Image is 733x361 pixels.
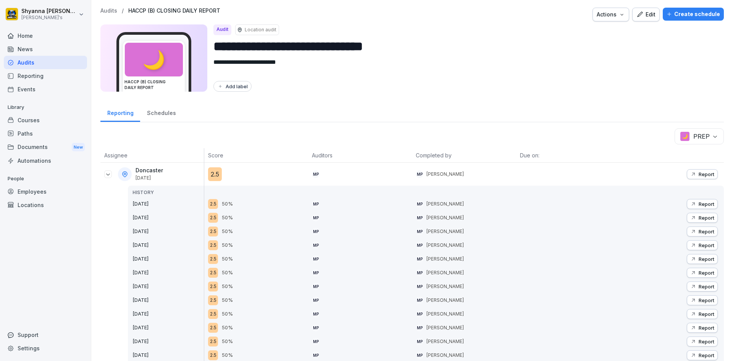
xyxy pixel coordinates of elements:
[687,309,718,319] button: Report
[208,151,304,159] p: Score
[687,213,718,223] button: Report
[636,10,656,19] div: Edit
[222,338,233,345] p: 50%
[213,81,252,92] button: Add label
[104,151,200,159] p: Assignee
[416,170,423,178] div: MP
[699,171,714,177] p: Report
[699,338,714,345] p: Report
[687,337,718,346] button: Report
[593,8,629,21] button: Actions
[687,199,718,209] button: Report
[128,8,220,14] a: HACCP (B) CLOSING DAILY REPORT
[208,337,218,346] div: 2.5
[217,83,248,89] div: Add label
[132,189,204,196] p: HISTORY
[416,351,423,359] div: MP
[222,283,233,290] p: 50%
[4,29,87,42] a: Home
[312,310,320,318] div: MP
[426,338,464,345] p: [PERSON_NAME]
[687,323,718,333] button: Report
[699,325,714,331] p: Report
[416,324,423,332] div: MP
[222,351,233,359] p: 50%
[124,79,183,91] h3: HACCP (B) CLOSING DAILY REPORT
[687,227,718,236] button: Report
[208,213,218,223] div: 2.5
[426,171,464,178] p: [PERSON_NAME]
[125,43,183,76] div: 🌙
[4,127,87,140] a: Paths
[132,283,204,290] p: [DATE]
[140,102,182,122] div: Schedules
[632,8,660,21] button: Edit
[426,352,464,359] p: [PERSON_NAME]
[245,26,276,33] p: Location audit
[4,56,87,69] a: Audits
[312,255,320,263] div: MP
[132,228,204,235] p: [DATE]
[122,8,124,14] p: /
[132,338,204,345] p: [DATE]
[222,241,233,249] p: 50%
[312,324,320,332] div: MP
[699,242,714,248] p: Report
[4,185,87,198] div: Employees
[4,69,87,83] a: Reporting
[132,324,204,332] p: [DATE]
[208,254,218,264] div: 2.5
[416,310,423,318] div: MP
[687,282,718,291] button: Report
[4,342,87,355] a: Settings
[426,201,464,207] p: [PERSON_NAME]
[312,200,320,208] div: MP
[699,283,714,290] p: Report
[213,24,231,35] div: Audit
[100,8,117,14] a: Audits
[416,228,423,235] div: MP
[132,200,204,208] p: [DATE]
[312,228,320,235] div: MP
[222,214,233,222] p: 50%
[426,242,464,249] p: [PERSON_NAME]
[4,154,87,167] a: Automations
[222,310,233,318] p: 50%
[416,296,423,304] div: MP
[426,256,464,262] p: [PERSON_NAME]
[699,256,714,262] p: Report
[208,282,218,291] div: 2.5
[4,198,87,212] a: Locations
[4,140,87,154] a: DocumentsNew
[208,350,218,360] div: 2.5
[416,269,423,277] div: MP
[312,283,320,290] div: MP
[132,351,204,359] p: [DATE]
[426,311,464,317] p: [PERSON_NAME]
[132,269,204,277] p: [DATE]
[222,269,233,277] p: 50%
[100,102,140,122] a: Reporting
[426,324,464,331] p: [PERSON_NAME]
[208,309,218,319] div: 2.5
[416,151,512,159] p: Completed by
[699,352,714,358] p: Report
[222,324,233,332] p: 50%
[312,241,320,249] div: MP
[699,311,714,317] p: Report
[416,241,423,249] div: MP
[699,201,714,207] p: Report
[4,140,87,154] div: Documents
[416,200,423,208] div: MP
[416,255,423,263] div: MP
[132,296,204,304] p: [DATE]
[416,283,423,290] div: MP
[4,83,87,96] div: Events
[4,101,87,113] p: Library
